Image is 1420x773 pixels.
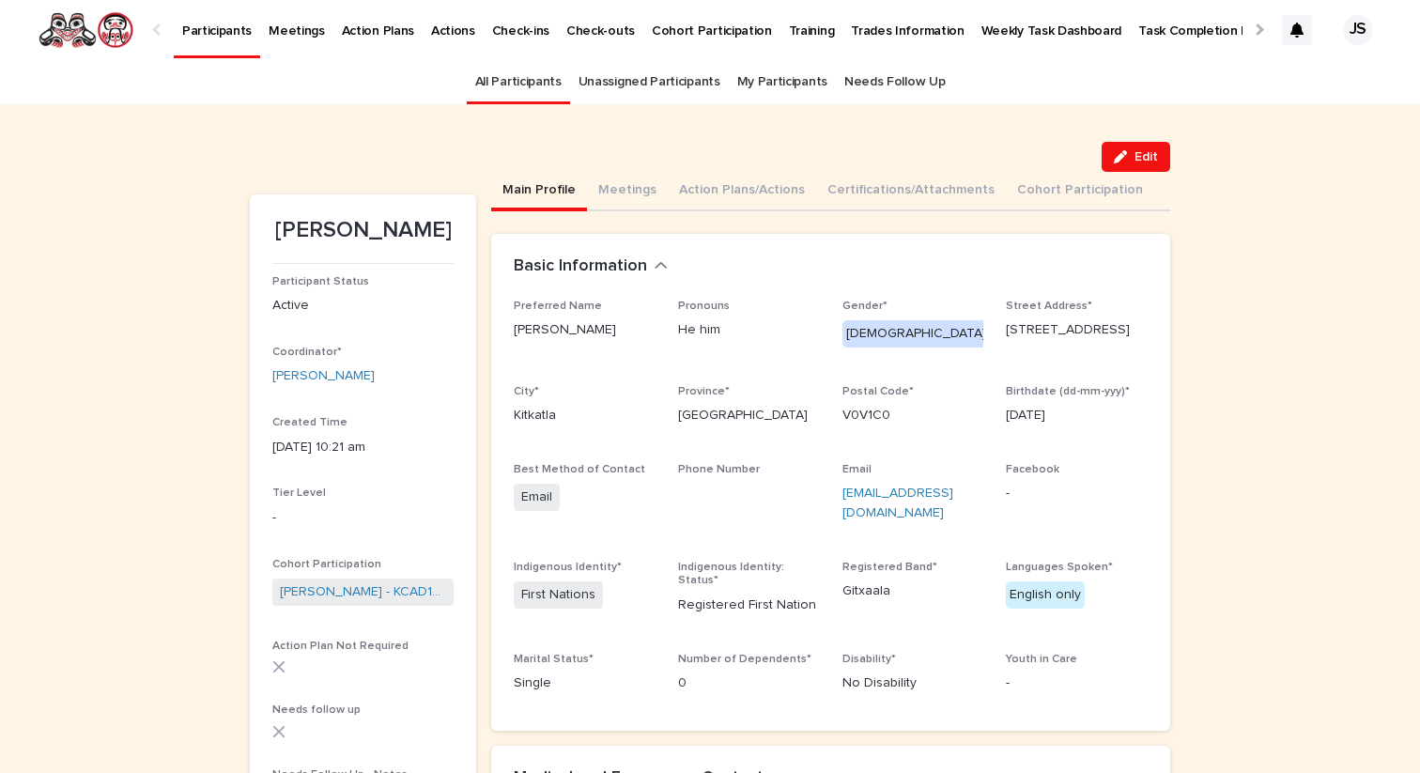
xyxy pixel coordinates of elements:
[475,60,562,104] a: All Participants
[514,581,603,609] span: First Nations
[38,11,134,49] img: rNyI97lYS1uoOg9yXW8k
[514,484,560,511] span: Email
[1006,562,1113,573] span: Languages Spoken*
[842,581,984,601] p: Gitxaala
[842,562,937,573] span: Registered Band*
[1102,142,1170,172] button: Edit
[1006,172,1154,211] button: Cohort Participation
[678,673,820,693] p: 0
[842,673,984,693] p: No Disability
[514,301,602,312] span: Preferred Name
[842,406,984,425] p: V0V1C0
[678,406,820,425] p: [GEOGRAPHIC_DATA]
[842,487,953,519] a: [EMAIL_ADDRESS][DOMAIN_NAME]
[1343,15,1373,45] div: JS
[514,406,656,425] p: Kitkatla
[514,464,645,475] span: Best Method of Contact
[1006,654,1077,665] span: Youth in Care
[272,508,454,528] p: -
[272,217,454,244] p: [PERSON_NAME]
[678,562,784,586] span: Indigenous Identity: Status*
[842,386,914,397] span: Postal Code*
[514,386,539,397] span: City*
[587,172,668,211] button: Meetings
[842,464,872,475] span: Email
[678,320,820,340] p: He him
[678,654,811,665] span: Number of Dependents*
[514,320,656,340] p: [PERSON_NAME]
[1006,484,1148,503] p: -
[579,60,720,104] a: Unassigned Participants
[1006,301,1092,312] span: Street Address*
[1006,386,1130,397] span: Birthdate (dd-mm-yyy)*
[272,438,454,457] p: [DATE] 10:21 am
[678,595,820,615] p: Registered First Nation
[272,704,361,716] span: Needs follow up
[1006,581,1085,609] div: English only
[816,172,1006,211] button: Certifications/Attachments
[737,60,827,104] a: My Participants
[272,366,375,386] a: [PERSON_NAME]
[272,641,409,652] span: Action Plan Not Required
[1006,406,1148,425] p: [DATE]
[272,276,369,287] span: Participant Status
[678,464,760,475] span: Phone Number
[842,320,990,348] div: [DEMOGRAPHIC_DATA]
[272,347,342,358] span: Coordinator*
[514,562,622,573] span: Indigenous Identity*
[272,487,326,499] span: Tier Level
[1006,464,1059,475] span: Facebook
[514,673,656,693] p: Single
[272,417,347,428] span: Created Time
[668,172,816,211] button: Action Plans/Actions
[272,559,381,570] span: Cohort Participation
[1134,150,1158,163] span: Edit
[844,60,945,104] a: Needs Follow Up
[514,256,647,277] h2: Basic Information
[272,296,454,316] p: Active
[1006,673,1148,693] p: -
[514,654,594,665] span: Marital Status*
[678,386,730,397] span: Province*
[842,654,896,665] span: Disability*
[491,172,587,211] button: Main Profile
[514,256,668,277] button: Basic Information
[1006,320,1148,340] p: [STREET_ADDRESS]
[678,301,730,312] span: Pronouns
[842,301,887,312] span: Gender*
[280,582,446,602] a: [PERSON_NAME] - KCAD13- [DATE]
